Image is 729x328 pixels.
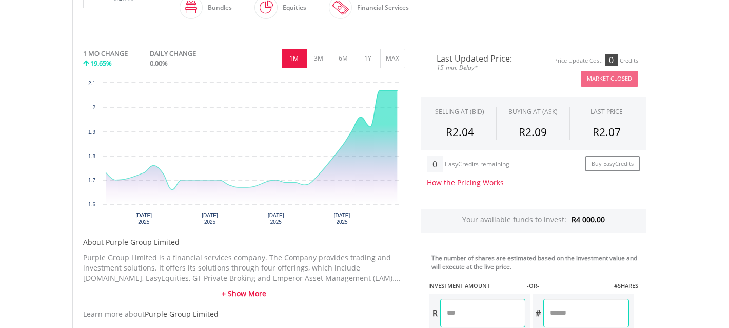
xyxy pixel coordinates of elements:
span: 15-min. Delay* [429,63,526,72]
button: 1M [282,49,307,68]
text: [DATE] 2025 [202,213,218,225]
span: 0.00% [150,59,168,68]
text: 1.9 [88,129,95,135]
button: 6M [331,49,356,68]
h5: About Purple Group Limited [83,237,405,247]
svg: Interactive chart [83,78,405,232]
text: [DATE] 2025 [333,213,350,225]
div: EasyCredits remaining [445,161,509,169]
button: 3M [306,49,331,68]
span: R2.04 [446,125,474,139]
a: Buy EasyCredits [585,156,640,172]
div: LAST PRICE [590,107,623,116]
div: R [429,299,440,327]
div: 1 MO CHANGE [83,49,128,59]
a: How the Pricing Works [427,178,504,187]
span: R4 000.00 [572,215,605,224]
text: 1.7 [88,178,95,183]
div: DAILY CHANGE [150,49,230,59]
div: Your available funds to invest: [421,209,646,233]
div: SELLING AT (BID) [435,107,484,116]
label: -OR- [527,282,539,290]
span: R2.07 [593,125,621,139]
span: Purple Group Limited [145,309,219,319]
label: INVESTMENT AMOUNT [428,282,490,290]
text: [DATE] 2025 [268,213,284,225]
a: + Show More [83,288,405,299]
label: #SHARES [614,282,638,290]
div: # [533,299,543,327]
div: The number of shares are estimated based on the investment value and will execute at the live price. [431,254,642,271]
div: Price Update Cost: [554,57,603,65]
button: 1Y [356,49,381,68]
span: Last Updated Price: [429,54,526,63]
div: 0 [427,156,443,172]
span: BUYING AT (ASK) [508,107,558,116]
div: Credits [620,57,638,65]
span: 19.65% [90,59,112,68]
text: 2.1 [88,81,95,86]
div: Learn more about [83,309,405,319]
text: [DATE] 2025 [135,213,152,225]
text: 1.8 [88,153,95,159]
div: 0 [605,54,618,66]
text: 2 [92,105,95,110]
div: Chart. Highcharts interactive chart. [83,78,405,232]
p: Purple Group Limited is a financial services company. The Company provides trading and investment... [83,253,405,283]
text: 1.6 [88,202,95,207]
span: R2.09 [519,125,547,139]
button: MAX [380,49,405,68]
button: Market Closed [581,71,638,87]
